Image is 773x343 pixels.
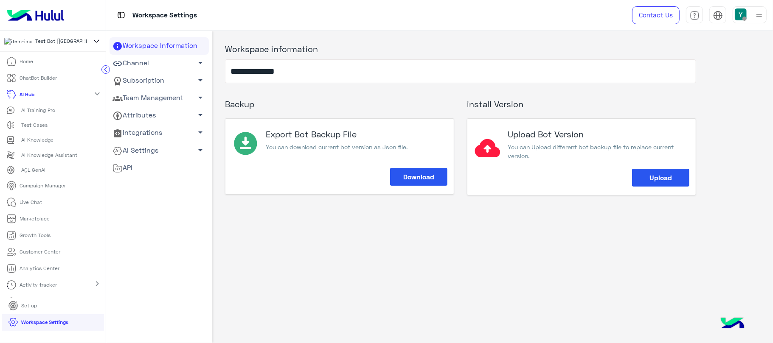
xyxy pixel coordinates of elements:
[93,89,103,99] mat-icon: expand_more
[2,314,75,331] a: Workspace Settings
[195,75,205,85] span: arrow_drop_down
[21,302,37,310] p: Set up
[686,6,703,24] a: tab
[718,309,748,339] img: hulul-logo.png
[690,11,700,20] img: tab
[20,298,48,305] p: Try Chatbot
[20,198,42,206] p: Live Chat
[110,72,209,89] a: Subscription
[21,121,48,129] p: Test Cases
[2,298,44,314] a: Set up
[110,124,209,142] a: Integrations
[735,8,747,20] img: userImage
[266,129,408,139] h3: Export Bot Backup File
[110,142,209,159] a: AI Settings
[21,106,55,114] p: AI Training Pro
[20,58,34,65] p: Home
[116,10,126,20] img: tab
[508,142,683,161] p: You can Upload different bot backup file to replace current version.
[110,107,209,124] a: Attributes
[632,169,689,187] button: Upload
[195,145,205,155] span: arrow_drop_down
[390,168,447,186] button: Download
[4,38,32,45] img: 197426356791770
[266,142,408,151] p: You can download current bot version as Json file.
[110,37,209,55] a: Workspace Information
[467,93,696,115] h3: install Version
[195,92,205,103] span: arrow_drop_down
[20,91,35,98] p: AI Hub
[21,151,77,159] p: AI Knowledge Assistant
[20,231,51,239] p: Growth Tools
[93,296,103,306] mat-icon: chevron_right
[21,166,45,174] p: AQL GenAI
[35,37,108,45] span: Test Bot [[GEOGRAPHIC_DATA]]
[21,136,53,144] p: AI Knowledge
[225,93,454,115] h3: Backup
[21,318,68,326] p: Workspace Settings
[112,162,132,173] span: API
[133,10,197,21] p: Workspace Settings
[632,6,680,24] a: Contact Us
[508,129,683,139] h3: Upload Bot Version
[20,215,50,223] p: Marketplace
[93,279,103,289] mat-icon: chevron_right
[110,159,209,176] a: API
[195,110,205,120] span: arrow_drop_down
[195,58,205,68] span: arrow_drop_down
[195,127,205,137] span: arrow_drop_down
[20,248,61,256] p: Customer Center
[110,89,209,107] a: Team Management
[20,281,57,289] p: Activity tracker
[754,10,765,21] img: profile
[110,55,209,72] a: Channel
[20,182,66,190] p: Campaign Manager
[20,74,57,82] p: ChatBot Builder
[225,42,318,55] label: Workspace information
[20,265,60,272] p: Analytics Center
[713,11,723,20] img: tab
[3,6,67,24] img: Logo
